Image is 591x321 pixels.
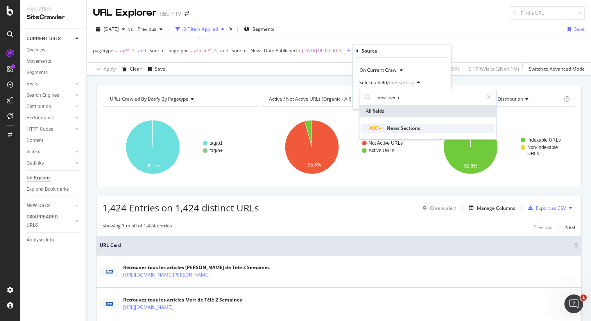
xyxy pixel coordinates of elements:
[359,76,423,89] button: Select a field(mandatory)
[27,13,80,22] div: SiteCrawler
[466,203,515,213] button: Manage Columns
[27,159,44,167] div: Outlinks
[184,11,189,16] div: arrow-right-arrow-left
[27,57,81,66] a: Movements
[529,66,585,72] div: Switch to Advanced Mode
[27,91,59,99] div: Search Engines
[267,93,410,105] h4: Active / Not Active URLs
[102,201,259,214] span: 1,424 Entries on 1,424 distinct URLs
[27,69,81,77] a: Segments
[149,47,189,54] span: Source - pagetype
[527,151,539,156] text: URLs
[134,26,156,32] span: Previous
[190,47,193,54] span: =
[261,113,415,181] svg: A chart.
[27,91,73,99] a: Search Engines
[27,80,73,88] a: Visits
[104,66,116,72] div: Apply
[253,26,274,32] span: Segments
[27,236,81,244] a: Analysis Info
[123,264,270,271] div: Retrouvez tous les articles [PERSON_NAME] de Télé 2 Semaines
[138,47,146,54] button: and
[369,148,394,153] text: Active URLs
[387,79,414,86] div: (mandatory)
[27,114,73,122] a: Performance
[419,202,456,214] button: Create alert
[100,267,119,277] img: main image
[510,6,585,20] input: Find a URL
[27,174,81,182] a: Url Explorer
[220,47,228,54] button: and
[27,6,80,13] div: Analytics
[298,47,301,54] span: >
[27,213,66,229] div: DISAPPEARED URLS
[27,148,73,156] a: Inlinks
[115,47,117,54] span: =
[102,113,256,181] svg: A chart.
[27,159,73,167] a: Outlinks
[27,103,51,111] div: Distribution
[183,26,218,32] div: 3 Filters Applied
[362,48,377,54] div: Source
[27,35,73,43] a: CURRENT URLS
[27,137,81,145] a: Content
[27,103,73,111] a: Distribution
[360,67,398,73] span: On Current Crawl
[172,23,227,35] button: 3 Filters Applied
[108,93,251,105] h4: URLs Crawled By Botify By pagetype
[134,23,166,35] button: Previous
[534,222,552,232] button: Previous
[373,91,483,103] input: Search by field name
[564,23,585,35] button: Save
[210,140,223,146] text: tag/p1
[420,113,573,181] svg: A chart.
[369,140,403,146] text: Not Active URLs
[344,46,375,55] button: Add Filter
[128,26,134,32] span: vs
[477,205,515,211] div: Manage Columns
[27,148,40,156] div: Inlinks
[27,46,45,54] div: Overview
[27,114,54,122] div: Performance
[210,148,223,153] text: tag/p+
[536,205,566,211] div: Export as CSV
[27,125,53,133] div: HTTP Codes
[27,202,73,210] a: NEW URLS
[580,294,587,301] span: 1
[526,63,585,75] button: Switch to Advanced Mode
[123,271,210,279] a: [URL][DOMAIN_NAME][PERSON_NAME]
[93,63,116,75] button: Apply
[155,66,165,72] div: Save
[145,63,165,75] button: Save
[387,125,401,131] span: News
[100,242,572,249] span: URL Card
[146,163,159,168] text: 99.7%
[110,96,188,102] span: URLs Crawled By Botify By pagetype
[269,96,351,102] span: Active / Not Active URLs (organic - all)
[27,137,43,145] div: Content
[231,47,297,54] span: Source - News Date Published
[27,185,69,193] div: Explorer Bookmarks
[119,63,141,75] button: Clear
[565,222,575,232] button: Next
[469,66,519,72] div: 0.17 % Visits ( 2K on 1M )
[359,80,414,85] div: Select a field
[27,236,54,244] div: Analysis Info
[118,45,130,56] span: tag/*
[102,222,172,232] div: Showing 1 to 50 of 1,424 entries
[564,294,583,313] iframe: Intercom live chat
[430,205,456,211] div: Create alert
[27,46,81,54] a: Overview
[159,10,181,18] div: REC-PTV
[525,202,566,214] button: Export as CSV
[464,163,478,169] text: 99.8%
[227,25,234,33] div: times
[360,105,496,117] div: All fields
[27,202,50,210] div: NEW URLS
[123,303,173,311] a: [URL][DOMAIN_NAME]
[356,95,381,103] button: Cancel
[93,23,128,35] button: [DATE]
[27,213,73,229] a: DISAPPEARED URLS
